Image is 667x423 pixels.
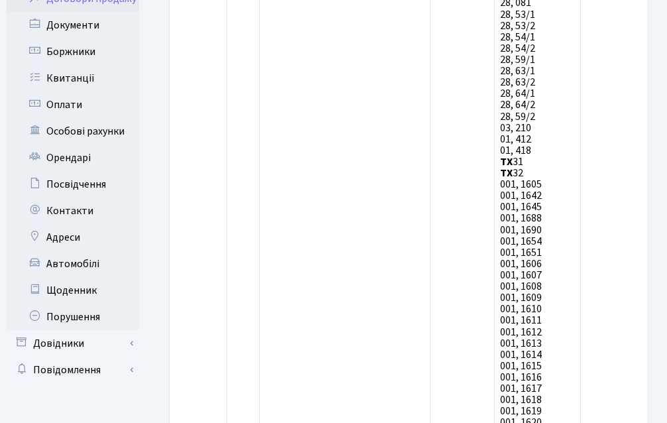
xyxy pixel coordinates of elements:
[7,118,139,145] a: Особові рахунки
[7,38,139,65] a: Боржники
[7,304,139,330] a: Порушення
[7,91,139,118] a: Оплати
[7,198,139,224] a: Контакти
[7,12,139,38] a: Документи
[7,65,139,91] a: Квитанції
[500,166,513,180] b: ТХ
[7,145,139,171] a: Орендарі
[7,224,139,251] a: Адреси
[500,154,513,169] b: ТХ
[7,171,139,198] a: Посвідчення
[7,251,139,277] a: Автомобілі
[7,277,139,304] a: Щоденник
[7,330,139,357] a: Довідники
[7,357,139,383] a: Повідомлення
